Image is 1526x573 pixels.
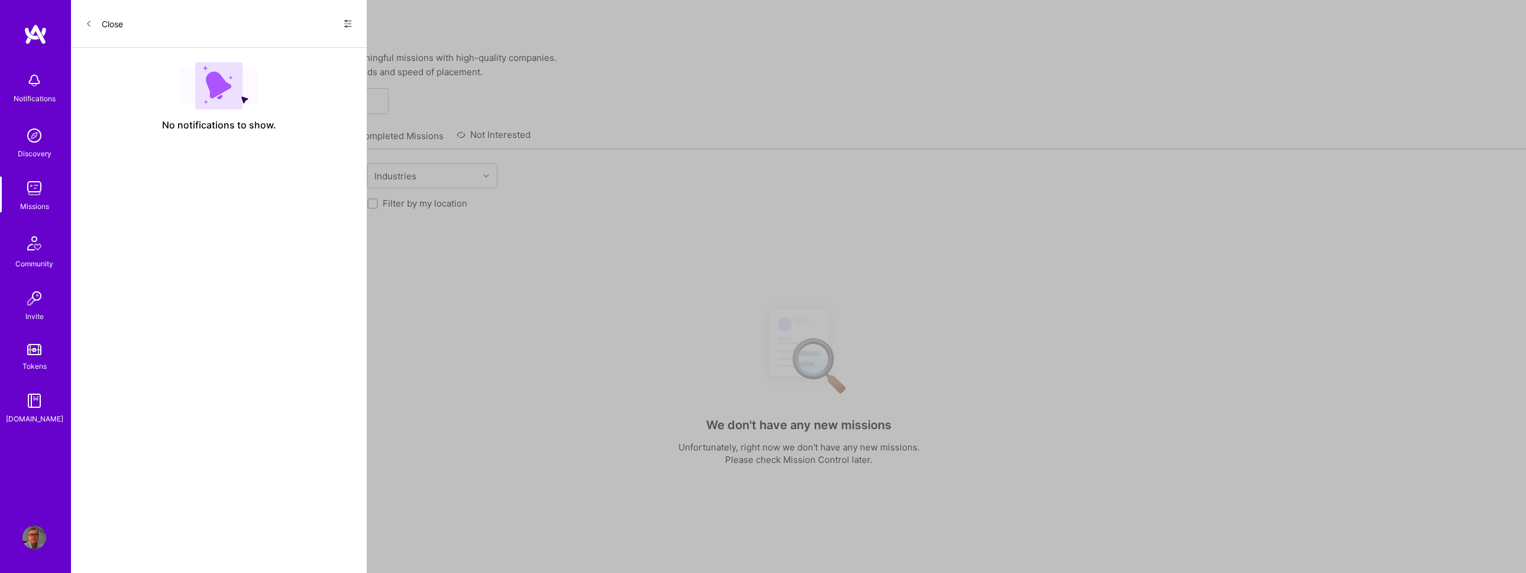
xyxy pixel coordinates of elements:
img: discovery [22,124,46,147]
div: Tokens [22,360,47,372]
img: teamwork [22,176,46,200]
a: User Avatar [20,526,49,549]
span: No notifications to show. [162,119,276,131]
div: [DOMAIN_NAME] [6,413,63,425]
img: logo [24,24,47,45]
img: User Avatar [22,526,46,549]
div: Community [15,257,53,270]
div: Invite [25,310,44,323]
img: Invite [22,286,46,310]
img: Community [20,229,49,257]
div: Discovery [18,147,51,160]
img: tokens [27,344,41,355]
img: empty [180,62,258,110]
div: Missions [20,200,49,213]
button: Close [85,14,123,33]
img: guide book [22,389,46,413]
